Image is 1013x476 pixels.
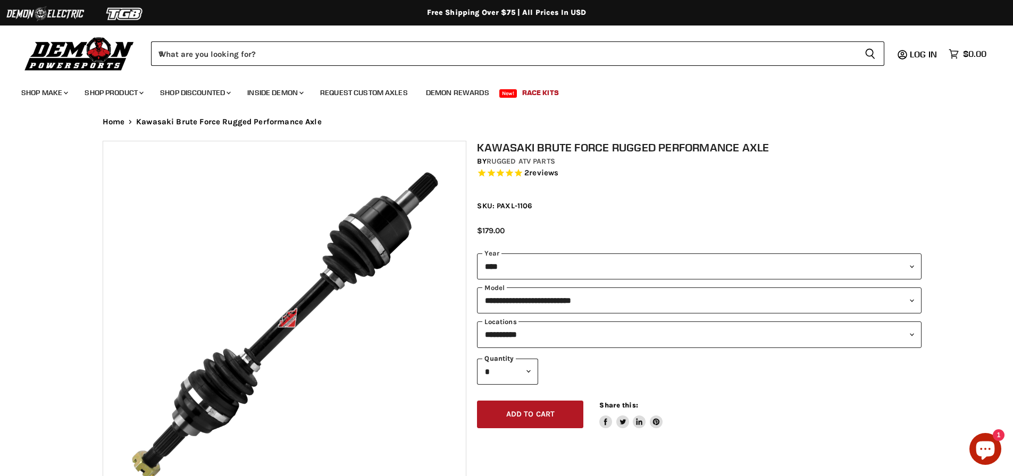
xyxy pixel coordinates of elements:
[477,168,922,179] span: Rated 5.0 out of 5 stars 2 reviews
[910,49,937,59] span: Log in
[312,82,416,104] a: Request Custom Axles
[77,82,150,104] a: Shop Product
[13,78,984,104] ul: Main menu
[966,433,1004,467] inbox-online-store-chat: Shopify online store chat
[524,168,558,177] span: 2 reviews
[152,82,237,104] a: Shop Discounted
[963,49,986,59] span: $0.00
[529,168,558,177] span: reviews
[239,82,310,104] a: Inside Demon
[599,401,638,409] span: Share this:
[477,141,922,154] h1: Kawasaki Brute Force Rugged Performance Axle
[81,117,932,126] nav: Breadcrumbs
[477,200,922,211] div: SKU: PAXL-1106
[477,359,538,385] select: Quantity
[599,401,663,429] aside: Share this:
[418,82,497,104] a: Demon Rewards
[477,253,922,279] select: year
[81,8,932,18] div: Free Shipping Over $75 | All Prices In USD
[5,4,85,24] img: Demon Electric Logo 2
[499,89,517,98] span: New!
[85,4,165,24] img: TGB Logo 2
[943,46,992,62] a: $0.00
[477,321,922,347] select: keys
[477,287,922,313] select: modal-name
[21,35,138,72] img: Demon Powersports
[477,401,583,429] button: Add to cart
[151,41,884,66] form: Product
[506,410,555,419] span: Add to cart
[136,117,322,126] span: Kawasaki Brute Force Rugged Performance Axle
[514,82,567,104] a: Race Kits
[13,82,74,104] a: Shop Make
[103,117,125,126] a: Home
[487,157,555,166] a: Rugged ATV Parts
[151,41,856,66] input: When autocomplete results are available use up and down arrows to review and enter to select
[477,226,505,235] span: $179.00
[905,49,943,59] a: Log in
[856,41,884,66] button: Search
[477,156,922,167] div: by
